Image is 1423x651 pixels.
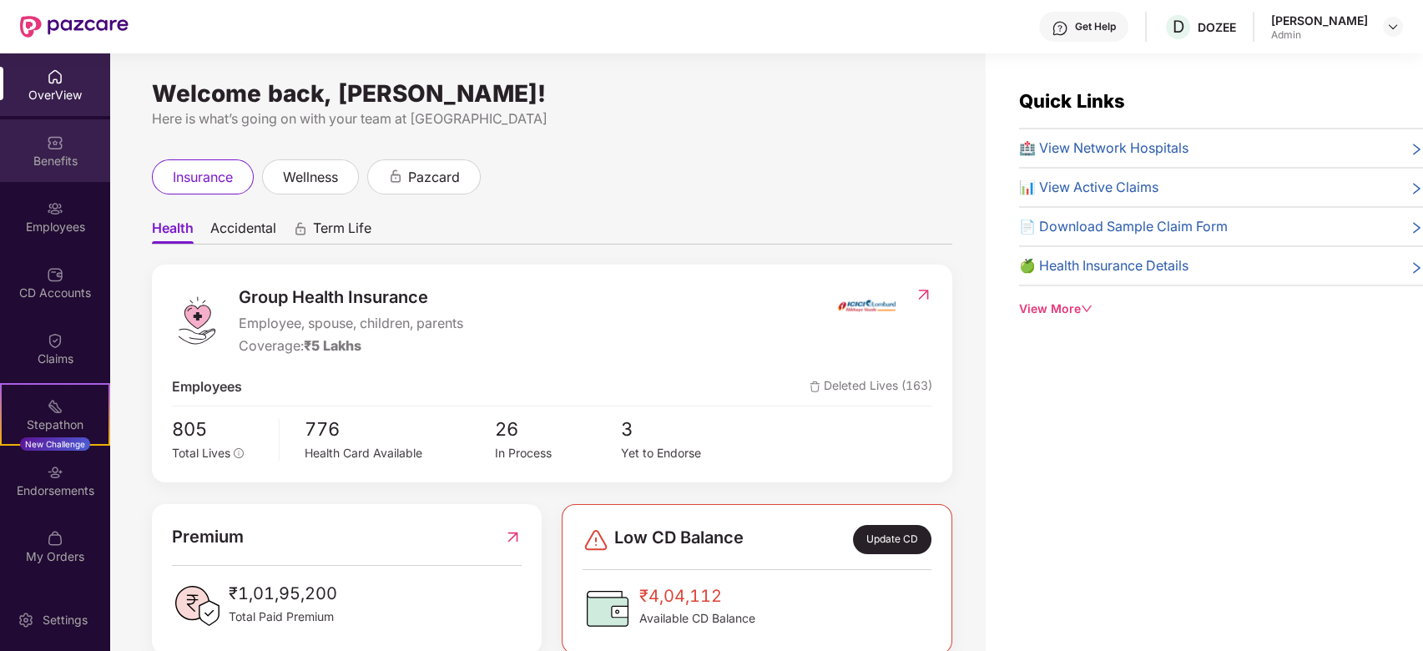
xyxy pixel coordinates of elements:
div: DOZEE [1198,19,1236,35]
div: Admin [1271,28,1368,42]
span: 📊 View Active Claims [1019,177,1158,198]
span: D [1173,17,1184,37]
img: svg+xml;base64,PHN2ZyBpZD0iQmVuZWZpdHMiIHhtbG5zPSJodHRwOi8vd3d3LnczLm9yZy8yMDAwL3N2ZyIgd2lkdGg9Ij... [47,134,63,151]
img: deleteIcon [810,381,820,392]
span: Employees [172,376,242,397]
img: insurerIcon [835,285,898,326]
div: Get Help [1075,20,1116,33]
img: svg+xml;base64,PHN2ZyBpZD0iRGFuZ2VyLTMyeDMyIiB4bWxucz0iaHR0cDovL3d3dy53My5vcmcvMjAwMC9zdmciIHdpZH... [583,527,609,553]
img: CDBalanceIcon [583,583,633,633]
span: Employee, spouse, children, parents [239,313,463,334]
span: insurance [173,167,233,188]
span: 🍏 Health Insurance Details [1019,255,1188,276]
div: View More [1019,300,1423,318]
img: logo [172,295,222,346]
span: Total Paid Premium [229,608,337,626]
span: down [1081,303,1092,315]
span: wellness [283,167,338,188]
div: Settings [38,612,93,628]
img: New Pazcare Logo [20,16,129,38]
img: svg+xml;base64,PHN2ZyBpZD0iRW1wbG95ZWVzIiB4bWxucz0iaHR0cDovL3d3dy53My5vcmcvMjAwMC9zdmciIHdpZHRoPS... [47,200,63,217]
span: Term Life [313,220,371,244]
span: right [1410,220,1423,237]
span: Premium [172,524,244,550]
div: animation [293,221,308,236]
span: ₹1,01,95,200 [229,581,337,607]
img: svg+xml;base64,PHN2ZyBpZD0iRHJvcGRvd24tMzJ4MzIiIHhtbG5zPSJodHRwOi8vd3d3LnczLm9yZy8yMDAwL3N2ZyIgd2... [1386,20,1400,33]
span: right [1410,141,1423,159]
span: pazcard [408,167,460,188]
div: In Process [494,444,621,462]
img: svg+xml;base64,PHN2ZyB4bWxucz0iaHR0cDovL3d3dy53My5vcmcvMjAwMC9zdmciIHdpZHRoPSIyMSIgaGVpZ2h0PSIyMC... [47,398,63,415]
span: Health [152,220,194,244]
div: Here is what’s going on with your team at [GEOGRAPHIC_DATA] [152,108,952,129]
div: Health Card Available [305,444,495,462]
span: 26 [494,415,621,444]
span: 📄 Download Sample Claim Form [1019,216,1228,237]
div: Welcome back, [PERSON_NAME]! [152,87,952,100]
div: Yet to Endorse [621,444,748,462]
span: 🏥 View Network Hospitals [1019,138,1188,159]
div: New Challenge [20,437,90,451]
span: Quick Links [1019,90,1125,112]
img: svg+xml;base64,PHN2ZyBpZD0iU2V0dGluZy0yMHgyMCIgeG1sbnM9Imh0dHA6Ly93d3cudzMub3JnLzIwMDAvc3ZnIiB3aW... [18,612,34,628]
div: Update CD [853,525,931,554]
img: svg+xml;base64,PHN2ZyBpZD0iQ2xhaW0iIHhtbG5zPSJodHRwOi8vd3d3LnczLm9yZy8yMDAwL3N2ZyIgd2lkdGg9IjIwIi... [47,332,63,349]
span: right [1410,180,1423,198]
span: ₹5 Lakhs [304,337,361,354]
span: ₹4,04,112 [639,583,755,609]
span: Low CD Balance [614,525,744,554]
img: PaidPremiumIcon [172,581,222,631]
span: right [1410,259,1423,276]
span: 3 [621,415,748,444]
span: Accidental [210,220,276,244]
img: svg+xml;base64,PHN2ZyBpZD0iSGVscC0zMngzMiIgeG1sbnM9Imh0dHA6Ly93d3cudzMub3JnLzIwMDAvc3ZnIiB3aWR0aD... [1052,20,1068,37]
img: svg+xml;base64,PHN2ZyBpZD0iQ0RfQWNjb3VudHMiIGRhdGEtbmFtZT0iQ0QgQWNjb3VudHMiIHhtbG5zPSJodHRwOi8vd3... [47,266,63,283]
span: 776 [305,415,495,444]
div: Coverage: [239,336,463,356]
span: Group Health Insurance [239,285,463,310]
span: info-circle [234,448,244,458]
div: [PERSON_NAME] [1271,13,1368,28]
span: Deleted Lives (163) [810,376,932,397]
img: RedirectIcon [915,286,932,303]
div: animation [388,169,403,184]
img: RedirectIcon [504,524,522,550]
span: Total Lives [172,446,230,460]
img: svg+xml;base64,PHN2ZyBpZD0iRW5kb3JzZW1lbnRzIiB4bWxucz0iaHR0cDovL3d3dy53My5vcmcvMjAwMC9zdmciIHdpZH... [47,464,63,481]
img: svg+xml;base64,PHN2ZyBpZD0iTXlfT3JkZXJzIiBkYXRhLW5hbWU9Ik15IE9yZGVycyIgeG1sbnM9Imh0dHA6Ly93d3cudz... [47,530,63,547]
img: svg+xml;base64,PHN2ZyBpZD0iSG9tZSIgeG1sbnM9Imh0dHA6Ly93d3cudzMub3JnLzIwMDAvc3ZnIiB3aWR0aD0iMjAiIG... [47,68,63,85]
div: Stepathon [2,416,108,433]
span: 805 [172,415,267,444]
span: Available CD Balance [639,609,755,628]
